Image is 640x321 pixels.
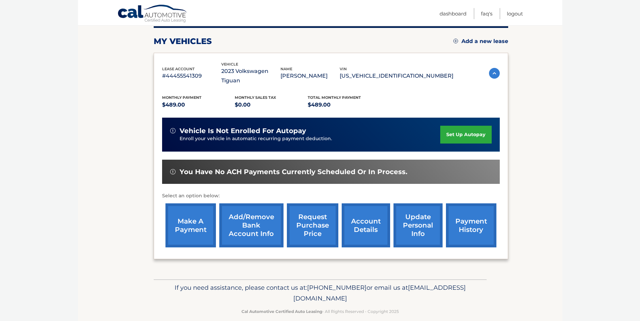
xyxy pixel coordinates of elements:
a: set up autopay [440,126,491,144]
p: $0.00 [235,100,308,110]
p: Enroll your vehicle in automatic recurring payment deduction. [180,135,441,143]
a: update personal info [393,203,443,247]
img: alert-white.svg [170,169,176,174]
a: Add a new lease [453,38,508,45]
span: [EMAIL_ADDRESS][DOMAIN_NAME] [293,284,466,302]
a: Cal Automotive [117,4,188,24]
span: lease account [162,67,195,71]
p: #44455541309 [162,71,221,81]
a: FAQ's [481,8,492,19]
a: request purchase price [287,203,338,247]
p: If you need assistance, please contact us at: or email us at [158,282,482,304]
a: Add/Remove bank account info [219,203,284,247]
p: $489.00 [162,100,235,110]
span: name [280,67,292,71]
img: accordion-active.svg [489,68,500,79]
a: account details [342,203,390,247]
span: Total Monthly Payment [308,95,361,100]
p: [PERSON_NAME] [280,71,340,81]
a: payment history [446,203,496,247]
p: $489.00 [308,100,381,110]
a: Logout [507,8,523,19]
span: Monthly sales Tax [235,95,276,100]
span: [PHONE_NUMBER] [307,284,367,291]
p: 2023 Volkswagen Tiguan [221,67,280,85]
p: Select an option below: [162,192,500,200]
a: Dashboard [440,8,466,19]
a: make a payment [165,203,216,247]
span: vehicle is not enrolled for autopay [180,127,306,135]
p: [US_VEHICLE_IDENTIFICATION_NUMBER] [340,71,453,81]
span: vin [340,67,347,71]
strong: Cal Automotive Certified Auto Leasing [241,309,322,314]
span: vehicle [221,62,238,67]
span: You have no ACH payments currently scheduled or in process. [180,168,407,176]
p: - All Rights Reserved - Copyright 2025 [158,308,482,315]
h2: my vehicles [154,36,212,46]
img: add.svg [453,39,458,43]
img: alert-white.svg [170,128,176,133]
span: Monthly Payment [162,95,201,100]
